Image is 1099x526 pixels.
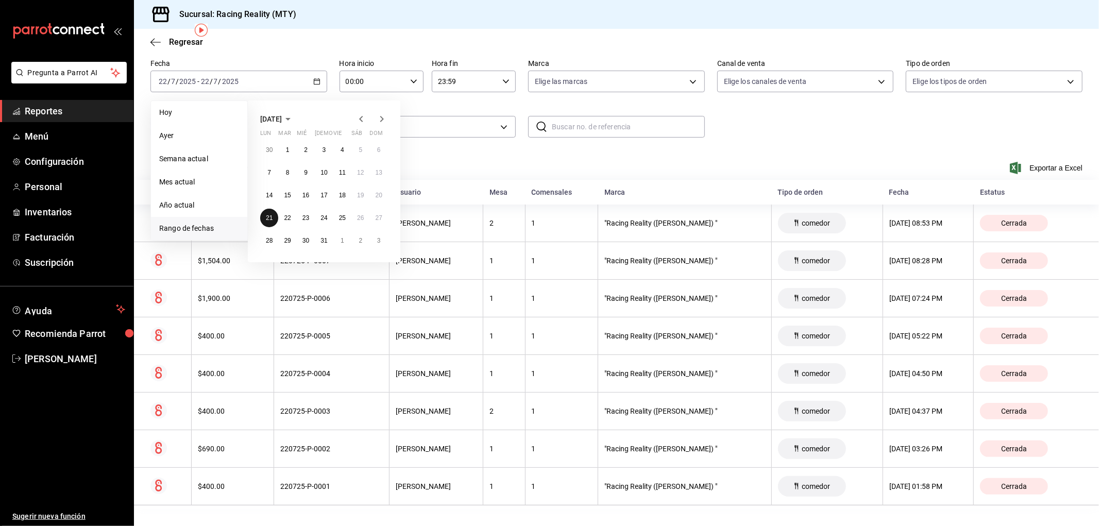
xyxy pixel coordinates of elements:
span: / [176,77,179,86]
button: 6 de julio de 2025 [370,141,388,159]
abbr: 5 de julio de 2025 [359,146,362,154]
div: "Racing Reality ([PERSON_NAME]) " [604,407,765,415]
button: 21 de julio de 2025 [260,209,278,227]
button: 11 de julio de 2025 [333,163,351,182]
div: 1 [532,294,592,302]
abbr: 10 de julio de 2025 [320,169,327,176]
span: Año actual [159,200,239,211]
button: Exportar a Excel [1012,162,1083,174]
div: 1 [532,482,592,490]
span: Cerrada [997,482,1031,490]
abbr: 13 de julio de 2025 [376,169,382,176]
abbr: 28 de julio de 2025 [266,237,273,244]
div: [DATE] 08:53 PM [889,219,967,227]
div: 1 [489,294,518,302]
div: "Racing Reality ([PERSON_NAME]) " [604,294,765,302]
span: / [167,77,171,86]
div: 220725-P-0001 [280,482,383,490]
abbr: 21 de julio de 2025 [266,214,273,222]
div: [PERSON_NAME] [396,257,477,265]
div: 220725-P-0006 [280,294,383,302]
div: Tipo de orden [777,188,876,196]
label: Hora inicio [340,60,424,67]
button: 30 de julio de 2025 [297,231,315,250]
div: $400.00 [198,482,267,490]
abbr: 1 de julio de 2025 [286,146,290,154]
button: 20 de julio de 2025 [370,186,388,205]
div: $400.00 [198,407,267,415]
span: Cerrada [997,257,1031,265]
abbr: 3 de agosto de 2025 [377,237,381,244]
span: [DATE] [260,115,282,123]
span: Mes actual [159,177,239,188]
div: 1 [532,257,592,265]
button: 28 de julio de 2025 [260,231,278,250]
button: Regresar [150,37,203,47]
div: 2 [489,407,518,415]
abbr: 17 de julio de 2025 [320,192,327,199]
abbr: 30 de julio de 2025 [302,237,309,244]
div: [PERSON_NAME] [396,369,477,378]
input: ---- [222,77,239,86]
div: 1 [532,219,592,227]
button: 4 de julio de 2025 [333,141,351,159]
button: 8 de julio de 2025 [278,163,296,182]
button: 26 de julio de 2025 [351,209,369,227]
button: 19 de julio de 2025 [351,186,369,205]
button: 25 de julio de 2025 [333,209,351,227]
button: 1 de julio de 2025 [278,141,296,159]
div: 1 [532,445,592,453]
span: Sugerir nueva función [12,511,125,522]
div: Comensales [531,188,592,196]
button: 31 de julio de 2025 [315,231,333,250]
input: ---- [179,77,196,86]
div: "Racing Reality ([PERSON_NAME]) " [604,257,765,265]
abbr: 1 de agosto de 2025 [341,237,344,244]
button: 16 de julio de 2025 [297,186,315,205]
abbr: 7 de julio de 2025 [267,169,271,176]
button: 22 de julio de 2025 [278,209,296,227]
abbr: 15 de julio de 2025 [284,192,291,199]
div: [DATE] 03:26 PM [889,445,967,453]
span: Semana actual [159,154,239,164]
abbr: 2 de agosto de 2025 [359,237,362,244]
abbr: 29 de julio de 2025 [284,237,291,244]
div: 220725-P-0003 [280,407,383,415]
input: -- [158,77,167,86]
div: $1,504.00 [198,257,267,265]
h3: Sucursal: Racing Reality (MTY) [171,8,296,21]
div: [DATE] 07:24 PM [889,294,967,302]
div: 1 [532,407,592,415]
button: 17 de julio de 2025 [315,186,333,205]
div: [PERSON_NAME] [396,407,477,415]
span: Reportes [25,104,125,118]
div: 1 [489,445,518,453]
span: comedor [798,332,834,340]
span: comedor [798,369,834,378]
div: $1,900.00 [198,294,267,302]
span: Regresar [169,37,203,47]
abbr: 22 de julio de 2025 [284,214,291,222]
div: "Racing Reality ([PERSON_NAME]) " [604,445,765,453]
abbr: 30 de junio de 2025 [266,146,273,154]
div: 1 [489,332,518,340]
input: -- [213,77,218,86]
div: Marca [604,188,765,196]
div: "Racing Reality ([PERSON_NAME]) " [604,332,765,340]
button: 14 de julio de 2025 [260,186,278,205]
abbr: 14 de julio de 2025 [266,192,273,199]
span: Recomienda Parrot [25,327,125,341]
div: 1 [489,257,518,265]
div: 2 [489,219,518,227]
span: Cerrada [997,407,1031,415]
a: Pregunta a Parrot AI [7,75,127,86]
div: 1 [489,482,518,490]
button: 15 de julio de 2025 [278,186,296,205]
button: 13 de julio de 2025 [370,163,388,182]
button: [DATE] [260,113,294,125]
label: Tipo de orden [906,60,1083,67]
button: 12 de julio de 2025 [351,163,369,182]
span: Cerrada [997,445,1031,453]
button: 27 de julio de 2025 [370,209,388,227]
span: comedor [798,445,834,453]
